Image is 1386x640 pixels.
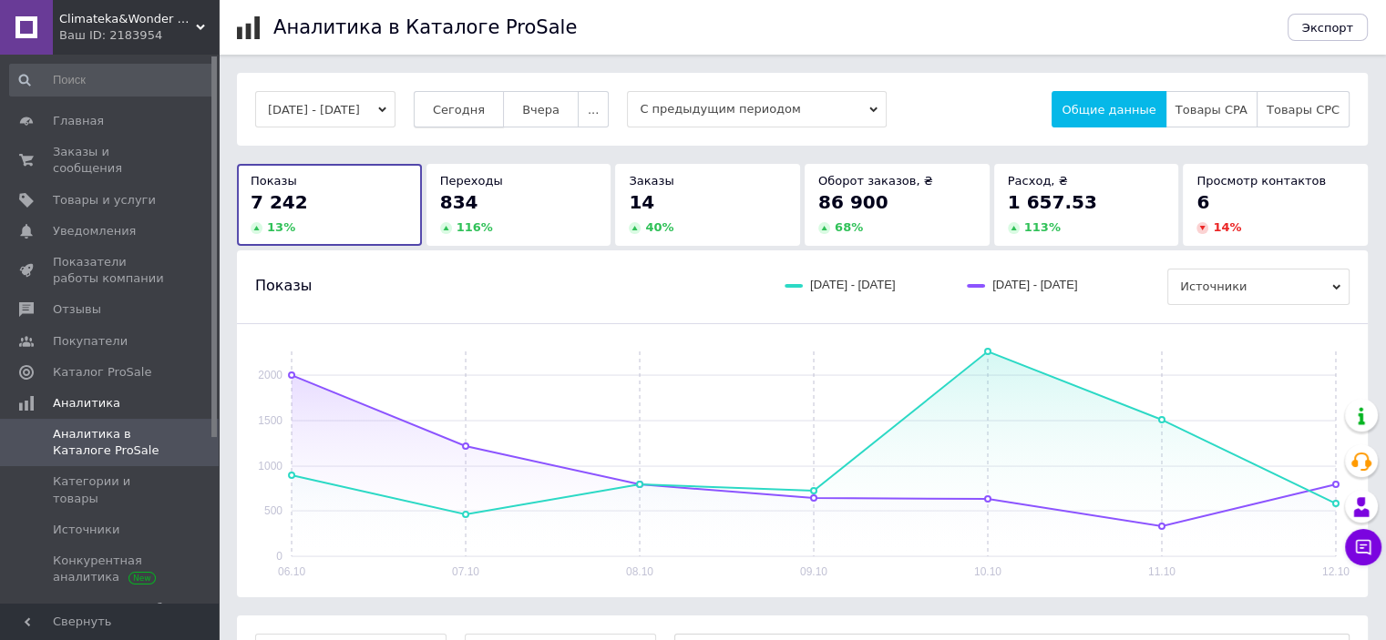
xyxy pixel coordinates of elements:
[53,254,169,287] span: Показатели работы компании
[1322,565,1350,578] text: 12.10
[1267,103,1340,117] span: Товары CPC
[578,91,609,127] button: ...
[53,301,101,318] span: Отзывы
[1196,174,1326,188] span: Просмотр контактов
[626,565,653,578] text: 08.10
[53,192,156,208] span: Товары и услуги
[629,191,654,213] span: 14
[835,220,863,234] span: 68 %
[276,550,282,563] text: 0
[278,565,305,578] text: 06.10
[53,473,169,506] span: Категории и товары
[53,426,169,459] span: Аналитика в Каталоге ProSale
[255,91,395,127] button: [DATE] - [DATE]
[1062,103,1155,117] span: Общие данные
[267,220,295,234] span: 13 %
[1345,529,1381,565] button: Чат с покупателем
[273,16,577,38] h1: Аналитика в Каталоге ProSale
[1213,220,1241,234] span: 14 %
[251,174,297,188] span: Показы
[53,364,151,381] span: Каталог ProSale
[440,191,478,213] span: 834
[53,113,104,129] span: Главная
[433,103,485,117] span: Сегодня
[1302,21,1353,35] span: Экспорт
[1148,565,1176,578] text: 11.10
[53,600,169,633] span: Инструменты веб-аналитики
[588,103,599,117] span: ...
[251,191,308,213] span: 7 242
[59,11,196,27] span: Climateka&Wonder Grass
[629,174,673,188] span: Заказы
[818,191,888,213] span: 86 900
[1165,91,1258,127] button: Товары CPA
[1167,269,1350,305] span: Источники
[53,522,119,538] span: Источники
[53,223,136,239] span: Уведомления
[258,369,282,381] text: 2000
[53,553,169,585] span: Конкурентная аналитика
[1008,174,1068,188] span: Расход, ₴
[59,27,219,44] div: Ваш ID: 2183954
[522,103,560,117] span: Вчера
[414,91,504,127] button: Сегодня
[53,395,120,411] span: Аналитика
[53,333,128,350] span: Покупатели
[818,174,933,188] span: Оборот заказов, ₴
[1257,91,1350,127] button: Товары CPC
[9,64,215,97] input: Поиск
[258,414,282,427] text: 1500
[1196,191,1209,213] span: 6
[974,565,1001,578] text: 10.10
[800,565,827,578] text: 09.10
[457,220,493,234] span: 116 %
[1052,91,1165,127] button: Общие данные
[1008,191,1097,213] span: 1 657.53
[1176,103,1247,117] span: Товары CPA
[255,276,312,296] span: Показы
[258,460,282,472] text: 1000
[1024,220,1061,234] span: 113 %
[53,144,169,177] span: Заказы и сообщения
[452,565,479,578] text: 07.10
[1288,14,1368,41] button: Экспорт
[627,91,887,127] span: С предыдущим периодом
[503,91,579,127] button: Вчера
[440,174,503,188] span: Переходы
[645,220,673,234] span: 40 %
[264,504,282,517] text: 500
